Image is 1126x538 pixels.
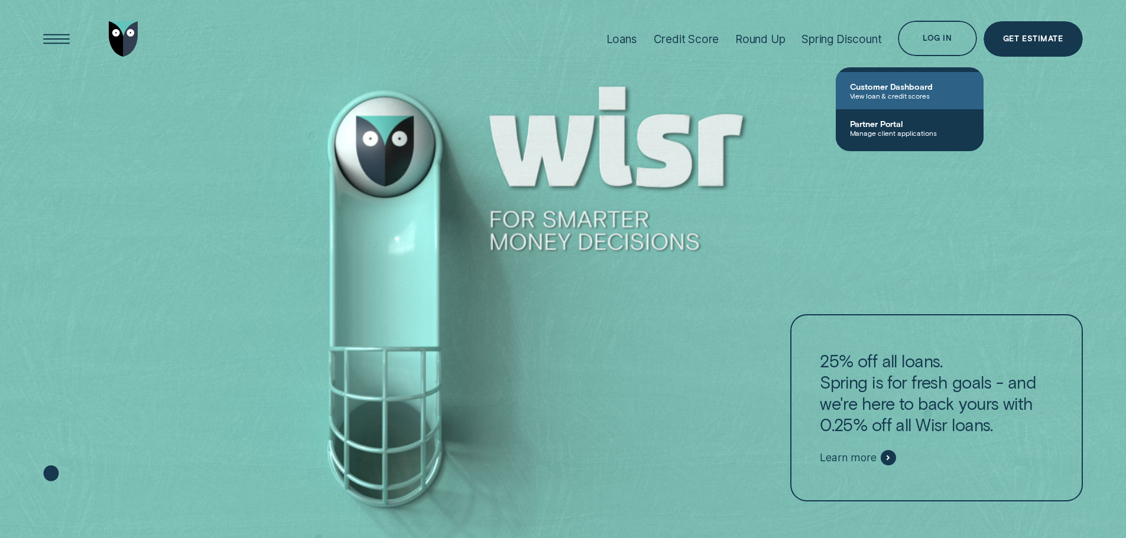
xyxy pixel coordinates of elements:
img: Wisr [109,21,138,57]
span: Partner Portal [850,119,969,129]
a: 25% off all loans.Spring is for fresh goals - and we're here to back yours with 0.25% off all Wis... [790,314,1082,502]
div: Spring Discount [801,32,881,46]
span: Manage client applications [850,129,969,137]
p: 25% off all loans. Spring is for fresh goals - and we're here to back yours with 0.25% off all Wi... [820,350,1053,435]
button: Log in [898,21,976,56]
button: Open Menu [39,21,74,57]
a: Partner PortalManage client applications [836,109,984,146]
span: Learn more [820,451,876,464]
div: Credit Score [654,32,719,46]
div: Loans [606,32,637,46]
a: Get Estimate [984,21,1083,57]
div: Round Up [735,32,786,46]
span: Customer Dashboard [850,81,969,92]
span: View loan & credit scores [850,92,969,100]
a: Customer DashboardView loan & credit scores [836,72,984,109]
